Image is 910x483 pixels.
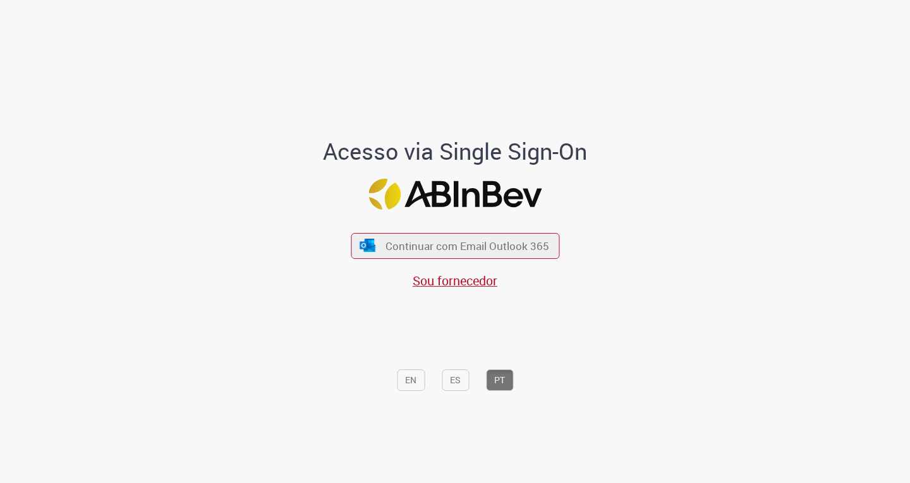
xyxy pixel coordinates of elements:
[413,272,497,289] a: Sou fornecedor
[397,369,425,391] button: EN
[486,369,513,391] button: PT
[351,233,559,259] button: ícone Azure/Microsoft 360 Continuar com Email Outlook 365
[280,139,631,164] h1: Acesso via Single Sign-On
[359,239,377,252] img: ícone Azure/Microsoft 360
[385,239,549,253] span: Continuar com Email Outlook 365
[442,369,469,391] button: ES
[368,179,542,210] img: Logo ABInBev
